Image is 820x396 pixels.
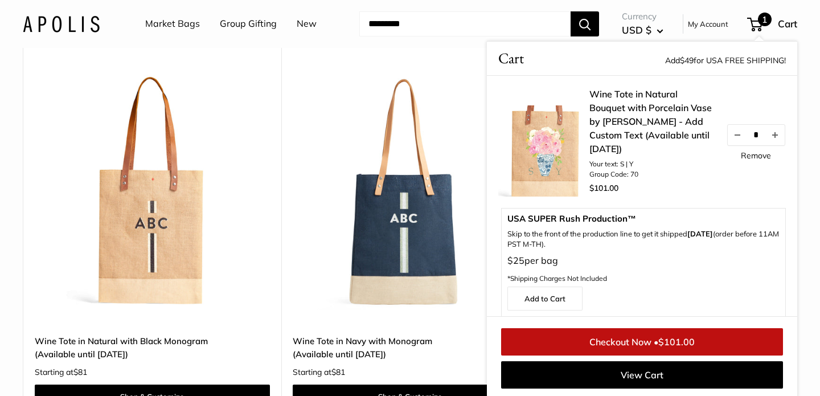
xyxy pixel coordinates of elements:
[73,367,87,377] span: $81
[507,252,780,287] p: per bag
[293,75,528,310] a: Wine Tote in Navy with MonogramWine Tote in Navy with Monogram
[35,368,87,376] span: Starting at
[293,368,345,376] span: Starting at
[680,55,694,66] span: $49
[507,229,780,250] span: Skip to the front of the production line to get it shipped (order before 11AM PST M-TH).
[145,15,200,32] a: Market Bags
[297,15,317,32] a: New
[507,255,524,266] span: $25
[359,11,571,36] input: Search...
[35,75,270,310] a: description_Customizable monogram with up to 3 letters.Wine Tote in Natural with Black Monogram
[589,183,618,193] span: $101.00
[622,21,663,39] button: USD $
[589,87,715,156] a: Wine Tote in Natural Bouquet with Porcelain Vase by [PERSON_NAME] - Add Custom Text (Available un...
[507,286,583,310] a: Add to Cart
[758,13,772,26] span: 1
[23,15,100,32] img: Apolis
[220,15,277,32] a: Group Gifting
[501,328,783,356] a: Checkout Now •$101.00
[665,55,786,66] span: Add for USA FREE SHIPPING!
[589,159,715,169] li: Your text: S | Y
[622,9,663,25] span: Currency
[688,17,728,31] a: My Account
[778,18,797,30] span: Cart
[498,47,524,70] span: Cart
[293,75,528,310] img: Wine Tote in Navy with Monogram
[501,361,783,389] a: View Cart
[741,152,771,160] a: Remove
[35,75,270,310] img: description_Customizable monogram with up to 3 letters.
[748,15,797,33] a: 1 Cart
[622,24,651,36] span: USD $
[765,125,785,145] button: Increase quantity by 1
[728,125,747,145] button: Decrease quantity by 1
[658,336,695,348] span: $101.00
[507,214,780,223] span: USA SUPER Rush Production™
[747,130,765,140] input: Quantity
[35,334,270,361] a: Wine Tote in Natural with Black Monogram(Available until [DATE])
[331,367,345,377] span: $81
[687,229,713,238] strong: [DATE]
[589,169,715,179] li: Group Code: 70
[293,334,528,361] a: Wine Tote in Navy with Monogram(Available until [DATE])
[498,105,589,197] img: Wine Tote in Natural Bouquet with Porcelain Vase by Amy Logsdon
[507,273,607,282] span: *Shipping Charges Not Included
[571,11,599,36] button: Search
